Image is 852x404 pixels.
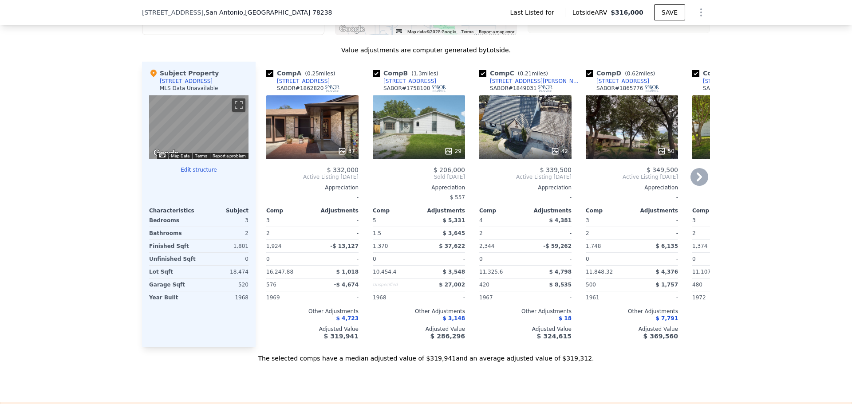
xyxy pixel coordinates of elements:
span: 11,107.80 [692,269,719,275]
span: 3 [266,217,270,224]
div: 37 [338,147,355,156]
div: Lot Sqft [149,266,197,278]
div: Bathrooms [149,227,197,239]
span: $ 6,135 [656,243,678,249]
span: , [GEOGRAPHIC_DATA] 78238 [243,9,332,16]
div: Appreciation [479,184,572,191]
div: - [314,291,359,304]
div: 1.5 [373,227,417,239]
div: 1961 [586,291,630,304]
div: SABOR # 1849031 [490,85,553,92]
span: 1,924 [266,243,281,249]
span: 576 [266,282,276,288]
button: Keyboard shortcuts [396,29,402,33]
button: Map Data [171,153,189,159]
button: Show Options [692,4,710,21]
div: 3 [201,214,248,227]
span: 420 [479,282,489,288]
span: ( miles) [514,71,552,77]
div: 0 [201,253,248,265]
img: SABOR Logo [432,85,446,92]
div: 2 [201,227,248,239]
div: Comp [479,207,525,214]
div: Adjusted Value [586,326,678,333]
span: Last Listed for [510,8,558,17]
span: $ 18 [559,315,572,322]
div: Other Adjustments [692,308,785,315]
div: Adjustments [525,207,572,214]
div: [STREET_ADDRESS] [703,78,756,85]
div: Other Adjustments [266,308,359,315]
span: $ 3,645 [443,230,465,236]
div: Unfinished Sqft [149,253,197,265]
button: Edit structure [149,166,248,173]
span: $ 7,791 [656,315,678,322]
div: Adjusted Value [266,326,359,333]
span: 0 [373,256,376,262]
div: 2 [586,227,630,239]
div: 1968 [201,291,248,304]
span: $316,000 [611,9,643,16]
span: 1,748 [586,243,601,249]
span: 2,344 [479,243,494,249]
span: $ 27,002 [439,282,465,288]
div: Street View [149,95,248,159]
div: Adjusted Value [479,326,572,333]
div: 1968 [373,291,417,304]
span: -$ 4,674 [334,282,359,288]
div: [STREET_ADDRESS] [277,78,330,85]
span: 0.21 [520,71,532,77]
span: $ 37,622 [439,243,465,249]
div: Adjustments [312,207,359,214]
span: 3 [586,217,589,224]
div: - [527,253,572,265]
div: 50 [657,147,674,156]
span: $ 4,381 [549,217,572,224]
div: Characteristics [149,207,199,214]
span: 1.3 [414,71,422,77]
div: Appreciation [692,184,785,191]
img: Google [337,24,367,35]
div: Other Adjustments [373,308,465,315]
div: [STREET_ADDRESS][PERSON_NAME] [490,78,582,85]
span: ( miles) [621,71,659,77]
a: Terms [195,153,207,158]
div: Comp [692,207,738,214]
div: - [266,191,359,204]
a: Open this area in Google Maps (opens a new window) [337,24,367,35]
div: Adjusted Value [373,326,465,333]
span: Sold [DATE] [373,173,465,180]
a: [STREET_ADDRESS][PERSON_NAME] [479,78,582,85]
button: Keyboard shortcuts [159,153,166,157]
div: Comp D [586,69,659,78]
span: Map data ©2025 Google [407,29,456,34]
div: 1,801 [201,240,248,252]
div: Comp [586,207,632,214]
span: $ 349,500 [647,166,678,173]
span: $ 557 [450,194,465,200]
span: , San Antonio [204,8,332,17]
div: Adjustments [632,207,678,214]
span: 0 [479,256,483,262]
div: Finished Sqft [149,240,197,252]
button: SAVE [654,4,685,20]
span: 10,454.4 [373,269,396,275]
div: - [314,227,359,239]
div: - [314,253,359,265]
span: ( miles) [408,71,442,77]
span: $ 4,798 [549,269,572,275]
div: - [634,291,678,304]
span: 0.25 [307,71,319,77]
span: Lotside ARV [572,8,611,17]
div: Other Adjustments [586,308,678,315]
div: 42 [551,147,568,156]
div: [STREET_ADDRESS] [596,78,649,85]
span: 1,370 [373,243,388,249]
div: Map [149,95,248,159]
div: Other Adjustments [479,308,572,315]
div: SABOR # 1758100 [383,85,446,92]
img: SABOR Logo [538,85,553,92]
div: Value adjustments are computer generated by Lotside . [142,46,710,55]
span: $ 1,757 [656,282,678,288]
img: Google [151,148,181,159]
